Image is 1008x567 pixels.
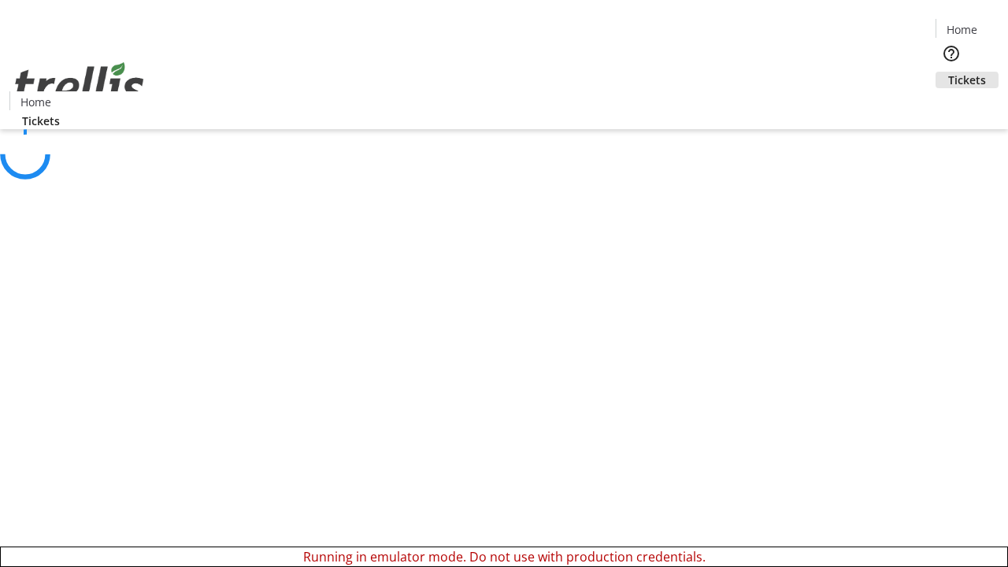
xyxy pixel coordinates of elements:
[9,113,72,129] a: Tickets
[936,88,967,120] button: Cart
[948,72,986,88] span: Tickets
[936,38,967,69] button: Help
[947,21,977,38] span: Home
[10,94,61,110] a: Home
[936,72,999,88] a: Tickets
[9,45,150,124] img: Orient E2E Organization Lj8VqMCg50's Logo
[22,113,60,129] span: Tickets
[20,94,51,110] span: Home
[936,21,987,38] a: Home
